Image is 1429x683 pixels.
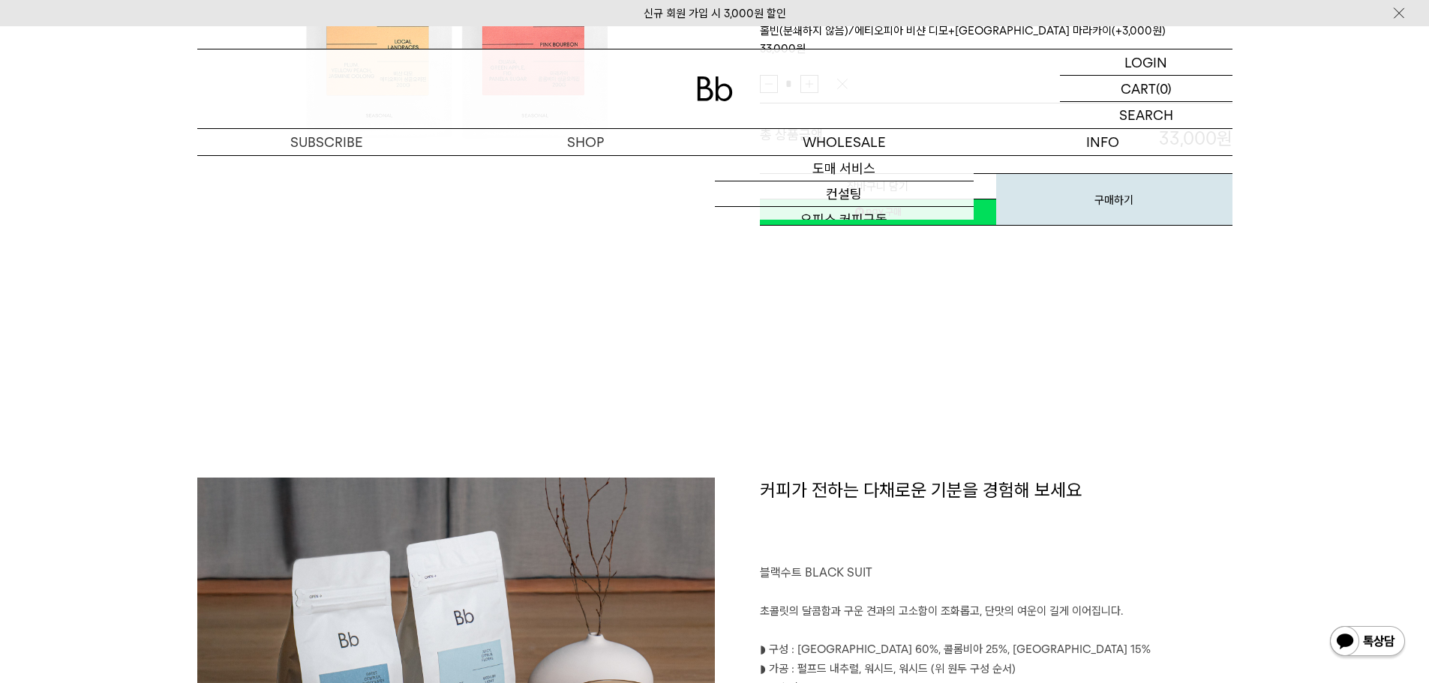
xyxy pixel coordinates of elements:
a: 신규 회원 가입 시 3,000원 할인 [644,7,786,20]
img: 로고 [697,76,733,101]
p: INFO [974,129,1232,155]
p: ◗ 구성 : [GEOGRAPHIC_DATA] 60%, 콜롬비아 25%, [GEOGRAPHIC_DATA] 15% [760,640,1232,660]
a: SHOP [456,129,715,155]
p: 초콜릿의 달콤함과 구운 견과의 고소함이 조화롭고, 단맛의 여운이 길게 이어집니다. [760,602,1232,622]
p: SEARCH [1119,102,1173,128]
p: WHOLESALE [715,129,974,155]
a: 오피스 커피구독 [715,207,974,232]
p: (0) [1156,76,1172,101]
a: 컨설팅 [715,181,974,207]
p: CART [1121,76,1156,101]
img: 카카오톡 채널 1:1 채팅 버튼 [1328,625,1406,661]
h1: 커피가 전하는 다채로운 기분을 경험해 보세요 [760,478,1232,563]
span: 블랙수트 BLACK SUIT [760,565,872,580]
a: CART (0) [1060,76,1232,102]
a: SUBSCRIBE [197,129,456,155]
p: ◗ 가공 : 펄프드 내추럴, 워시드, 워시드 (위 원두 구성 순서) [760,660,1232,679]
a: LOGIN [1060,49,1232,76]
p: LOGIN [1124,49,1167,75]
button: 구매하기 [996,173,1232,226]
a: 도매 서비스 [715,156,974,181]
